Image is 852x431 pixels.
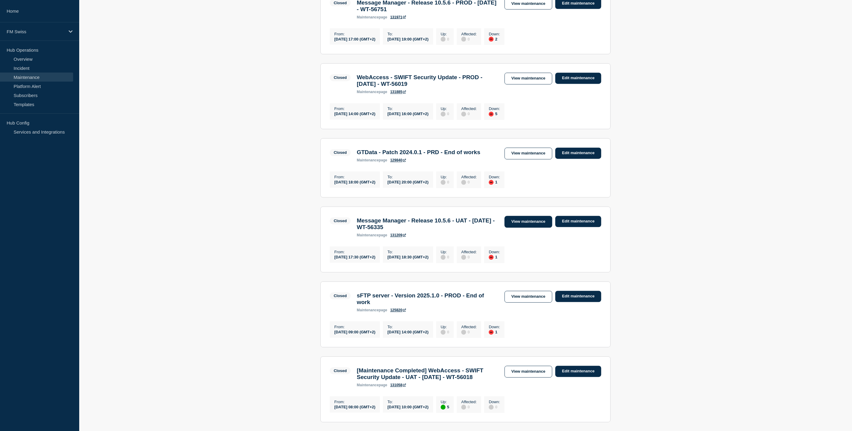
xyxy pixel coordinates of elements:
p: Affected : [461,32,477,36]
div: disabled [461,180,466,185]
p: Down : [489,32,500,36]
a: View maintenance [505,366,552,378]
div: 0 [461,404,477,410]
div: [DATE] 17:00 (GMT+2) [334,36,376,41]
p: Up : [441,250,449,254]
div: [DATE] 10:00 (GMT+2) [388,404,429,410]
div: [DATE] 18:00 (GMT+2) [334,180,376,185]
p: To : [388,32,429,36]
div: 0 [461,329,477,335]
p: Up : [441,400,449,404]
p: Up : [441,32,449,36]
div: 0 [489,404,500,410]
div: [DATE] 14:00 (GMT+2) [334,111,376,116]
p: To : [388,400,429,404]
div: 0 [441,36,449,42]
h3: GTData - Patch 2024.0.1 - PRD - End of works [357,149,480,156]
div: down [489,330,494,335]
div: 0 [441,329,449,335]
div: down [489,255,494,260]
div: 5 [441,404,449,410]
div: [DATE] 18:30 (GMT+2) [388,254,429,260]
div: [DATE] 09:00 (GMT+2) [334,329,376,335]
h3: sFTP server - Version 2025.1.0 - PROD - End of work [357,293,499,306]
div: [DATE] 17:30 (GMT+2) [334,254,376,260]
p: FM Swiss [7,29,65,34]
p: page [357,308,387,313]
div: [DATE] 16:00 (GMT+2) [388,111,429,116]
p: Affected : [461,175,477,180]
p: Up : [441,175,449,180]
p: page [357,158,387,163]
div: down [489,37,494,42]
p: Up : [441,325,449,329]
p: To : [388,325,429,329]
a: 131885 [390,90,406,94]
span: maintenance [357,90,379,94]
p: To : [388,107,429,111]
a: 129840 [390,158,406,163]
div: 1 [489,329,500,335]
a: Edit maintenance [555,216,601,227]
a: Edit maintenance [555,366,601,377]
p: Affected : [461,400,477,404]
div: disabled [461,330,466,335]
span: maintenance [357,15,379,19]
div: Closed [334,1,347,5]
div: down [489,112,494,117]
p: To : [388,250,429,254]
a: Edit maintenance [555,291,601,302]
a: 131971 [390,15,406,19]
p: Affected : [461,250,477,254]
div: [DATE] 14:00 (GMT+2) [388,329,429,335]
h3: Message Manager - Release 10.5.6 - UAT - [DATE] - WT-56335 [357,218,499,231]
p: From : [334,32,376,36]
a: Edit maintenance [555,148,601,159]
p: Affected : [461,107,477,111]
div: disabled [461,405,466,410]
p: Down : [489,400,500,404]
div: 0 [461,36,477,42]
a: 131058 [390,383,406,387]
p: Affected : [461,325,477,329]
a: View maintenance [505,291,552,303]
a: 125820 [390,308,406,313]
p: Down : [489,107,500,111]
p: To : [388,175,429,180]
div: disabled [441,180,446,185]
div: disabled [489,405,494,410]
div: 0 [461,180,477,185]
div: disabled [461,37,466,42]
span: maintenance [357,158,379,163]
span: maintenance [357,383,379,387]
h3: WebAccess - SWIFT Security Update - PROD - [DATE] - WT-56019 [357,74,499,88]
div: 0 [461,254,477,260]
div: 1 [489,180,500,185]
div: 0 [441,111,449,117]
p: Down : [489,175,500,180]
p: Down : [489,325,500,329]
div: disabled [441,330,446,335]
p: From : [334,400,376,404]
div: disabled [461,112,466,117]
p: From : [334,107,376,111]
div: disabled [441,37,446,42]
div: Closed [334,76,347,80]
span: maintenance [357,233,379,238]
div: Closed [334,294,347,298]
div: Closed [334,219,347,223]
p: page [357,90,387,94]
a: View maintenance [505,148,552,160]
a: View maintenance [505,216,552,228]
div: 1 [489,254,500,260]
p: Down : [489,250,500,254]
span: maintenance [357,308,379,313]
div: disabled [441,112,446,117]
div: 2 [489,36,500,42]
p: From : [334,325,376,329]
div: up [441,405,446,410]
div: 0 [441,254,449,260]
div: Closed [334,151,347,155]
p: From : [334,175,376,180]
p: From : [334,250,376,254]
